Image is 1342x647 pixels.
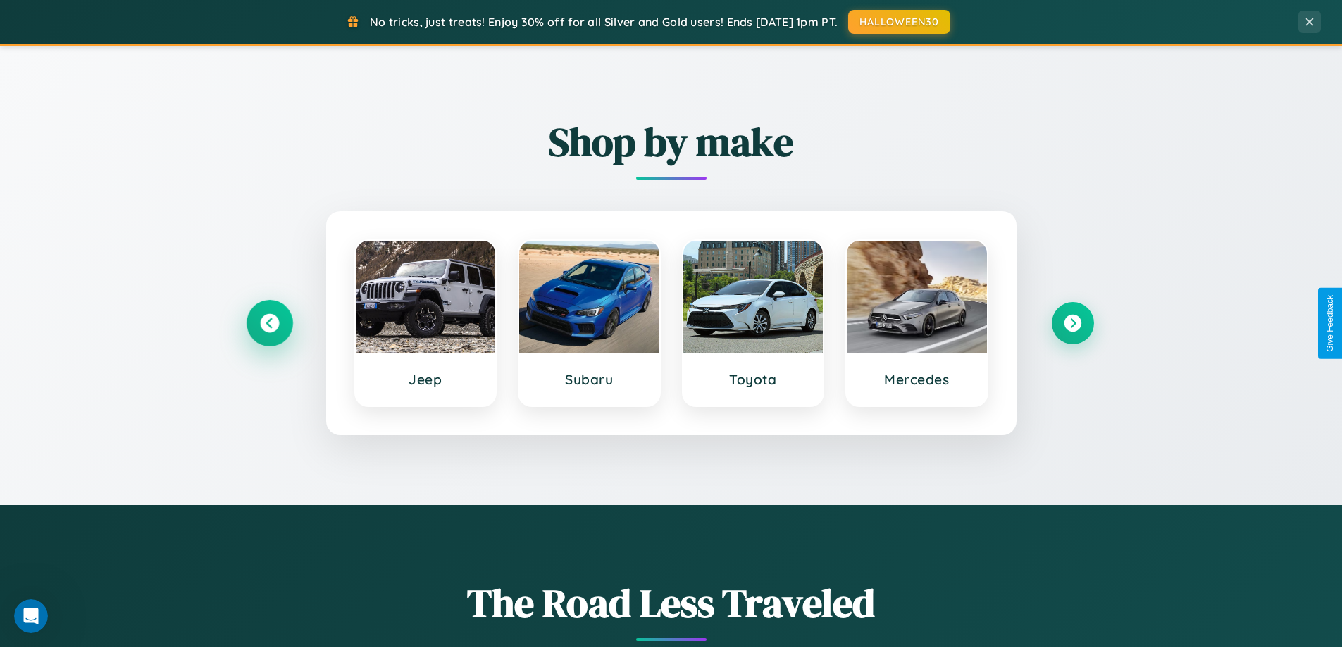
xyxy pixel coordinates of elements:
button: HALLOWEEN30 [848,10,950,34]
span: No tricks, just treats! Enjoy 30% off for all Silver and Gold users! Ends [DATE] 1pm PT. [370,15,838,29]
iframe: Intercom live chat [14,599,48,633]
h2: Shop by make [249,115,1094,169]
h3: Toyota [697,371,809,388]
h3: Jeep [370,371,482,388]
h3: Mercedes [861,371,973,388]
h3: Subaru [533,371,645,388]
h1: The Road Less Traveled [249,576,1094,630]
div: Give Feedback [1325,295,1335,352]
